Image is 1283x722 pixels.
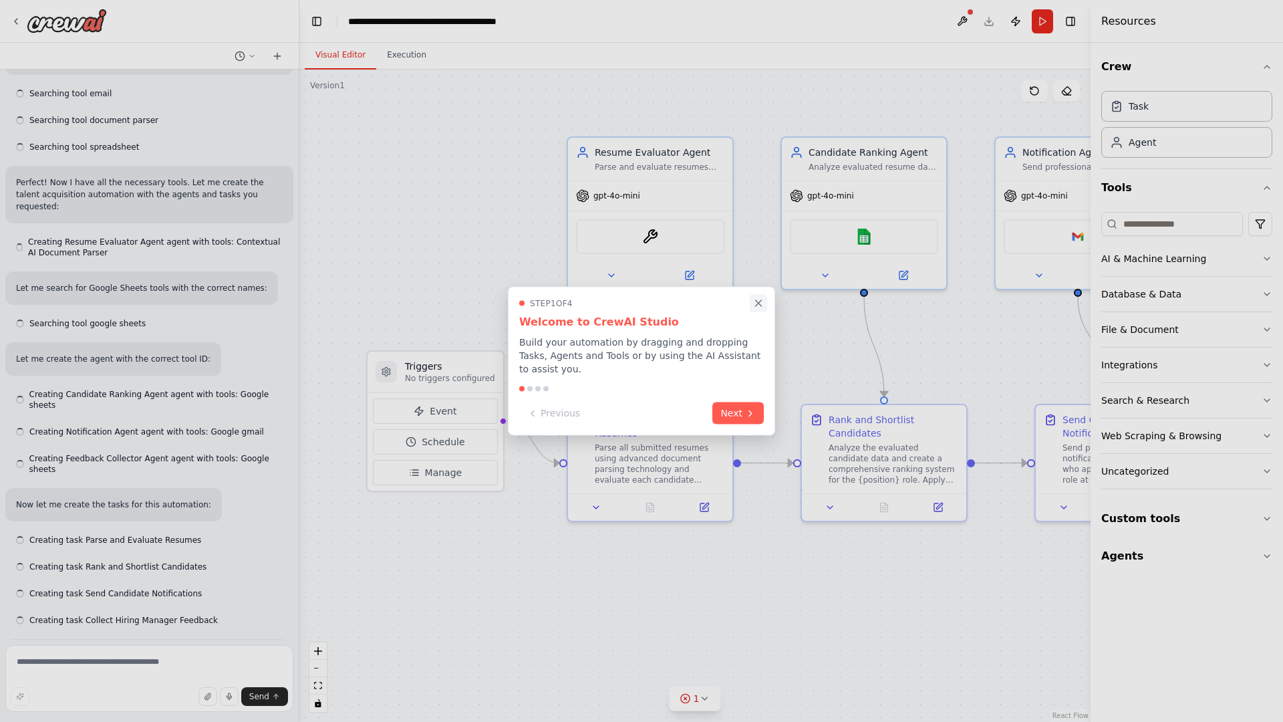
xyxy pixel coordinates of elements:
[519,336,764,376] p: Build your automation by dragging and dropping Tasks, Agents and Tools or by using the AI Assista...
[750,294,767,312] button: Close walkthrough
[712,402,764,425] button: Next
[519,314,764,330] h3: Welcome to CrewAI Studio
[530,298,573,309] span: Step 1 of 4
[307,12,326,31] button: Hide left sidebar
[519,402,588,425] button: Previous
